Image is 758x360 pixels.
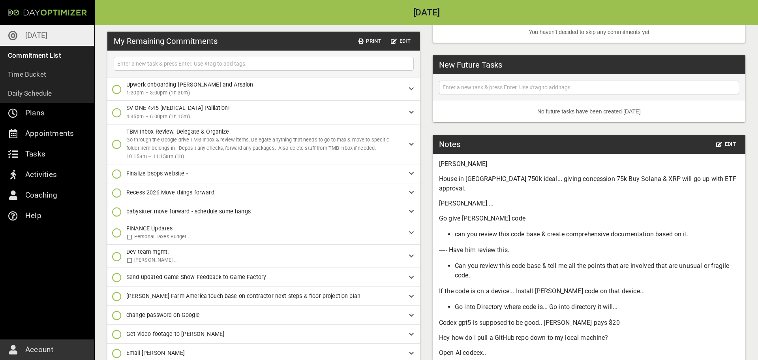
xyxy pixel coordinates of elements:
div: FINANCE Updates Personal Taxes Budget ... [107,221,420,245]
input: Enter a new task & press Enter. Use #tag to add tags. [116,59,412,69]
span: Upwork onboarding [PERSON_NAME] and Arsalon [126,81,253,88]
span: If the code is on a device... Install [PERSON_NAME] code on that device... [439,287,645,295]
div: change password on Google [107,306,420,325]
span: Send updated Game Show Feedback to Game Factory [126,274,266,280]
p: Time Bucket [8,69,46,80]
span: Email [PERSON_NAME] [126,350,185,356]
li: No future tasks have been created [DATE] [433,101,745,122]
span: Personal Taxes Budget ... [134,234,191,239]
h3: New Future Tasks [439,59,502,71]
span: Open AI codeex.. [439,349,486,356]
span: Edit [391,37,411,46]
span: babysitter move forward - schedule some hangs [126,208,251,215]
span: change password on Google [126,312,200,318]
span: FINANCE Updates [126,225,173,232]
div: Upwork onboarding [PERSON_NAME] and Arsalon1:30pm – 3:00pm (1h 30m) [107,77,420,101]
span: Go through the Google drive TMB Inbox & review items. Delegate anything that needs to go to max &... [126,137,390,151]
span: Codex gpt5 is supposed to be good.. [PERSON_NAME] pays $20 [439,319,620,326]
p: Help [25,209,41,222]
span: Hey how do I pull a GitHub repo down to my local machine? [439,334,608,341]
span: can you review this code base & create comprehensive documentation based on it. [455,230,689,238]
span: ----- Have him review this. [439,246,509,254]
p: Account [25,343,53,356]
img: Day Optimizer [8,9,87,16]
span: Dev team mgmt. [126,249,169,255]
span: Print [358,37,381,46]
span: Edit [716,140,736,149]
p: Daily Schedule [8,88,52,99]
div: [PERSON_NAME] Farm America touch base on contractor next steps & floor projection plan [107,287,420,306]
span: Can you review this code base & tell me all the points that are involved that are unusual or frag... [455,262,729,279]
span: SV ONE 4:45 [MEDICAL_DATA] Palliation! [126,105,230,111]
span: Go give [PERSON_NAME] code [439,215,525,222]
div: TBM Inbox Review, Delegate & OrganizeGo through the Google drive TMB Inbox & review items. Delega... [107,124,420,164]
li: You haven't decided to skip any commitments yet [433,22,745,43]
p: [DATE] [25,29,47,42]
h3: Notes [439,138,460,150]
span: TBM Inbox Review, Delegate & Organize [126,128,229,135]
span: 10:15am – 11:15am (1h) [126,153,403,161]
span: [PERSON_NAME] Farm America touch base on contractor next steps & floor projection plan [126,293,360,299]
span: Get video footage to [PERSON_NAME] [126,331,224,337]
span: [PERSON_NAME] [439,160,487,168]
span: Recess 2026 Move things forward [126,189,214,196]
h3: My Remaining Commitments [114,35,218,47]
span: 1:30pm – 3:00pm (1h 30m) [126,89,403,97]
span: [PERSON_NAME] ... [134,257,178,263]
span: Go into Directory where code is... Go into directory it will... [455,303,617,311]
div: Dev team mgmt. [PERSON_NAME] ... [107,245,420,268]
div: SV ONE 4:45 [MEDICAL_DATA] Palliation!4:45pm – 6:00pm (1h 15m) [107,101,420,124]
span: Finalize bsops website - [126,170,188,177]
p: Tasks [25,148,45,160]
span: House in [GEOGRAPHIC_DATA] 750k ideal... giving concession 75k Buy Solana & XRP will go up with E... [439,175,736,192]
p: Commitment List [8,50,61,61]
button: Edit [388,35,414,47]
input: Enter a new task & press Enter. Use #tag to add tags. [441,83,737,92]
span: [PERSON_NAME].... [439,200,494,207]
button: Print [355,35,385,47]
div: Get video footage to [PERSON_NAME] [107,325,420,344]
h2: [DATE] [95,8,758,17]
div: Recess 2026 Move things forward [107,183,420,202]
p: Coaching [25,189,58,202]
span: 4:45pm – 6:00pm (1h 15m) [126,113,403,121]
p: Appointments [25,127,74,140]
p: Plans [25,107,45,119]
div: babysitter move forward - schedule some hangs [107,202,420,221]
div: Finalize bsops website - [107,164,420,183]
p: Activities [25,168,57,181]
button: Edit [713,138,739,151]
div: Send updated Game Show Feedback to Game Factory [107,268,420,287]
